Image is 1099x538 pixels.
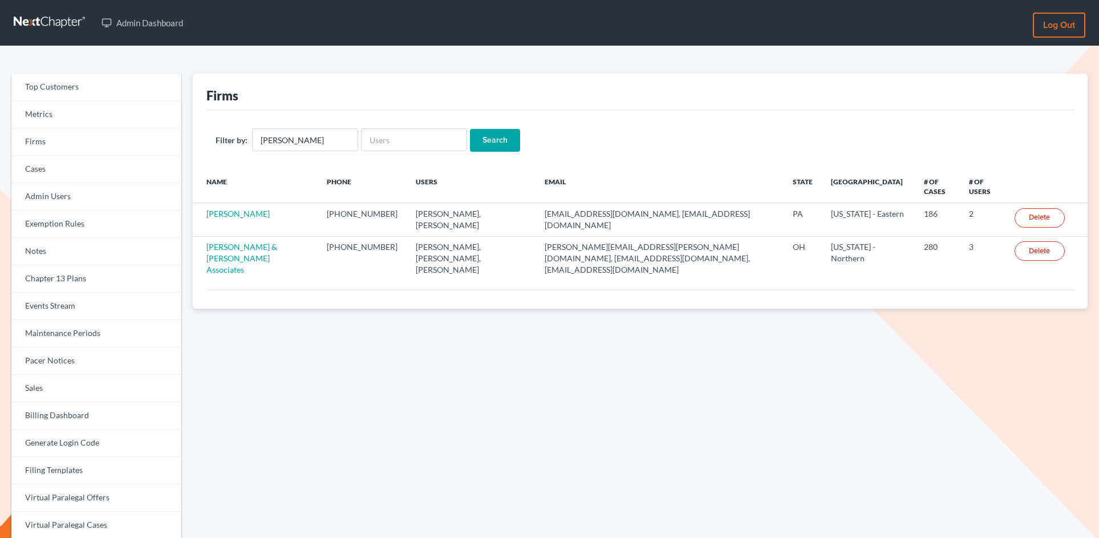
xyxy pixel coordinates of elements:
[11,320,181,347] a: Maintenance Periods
[784,236,822,281] td: OH
[11,347,181,375] a: Pacer Notices
[11,101,181,128] a: Metrics
[11,484,181,512] a: Virtual Paralegal Offers
[216,134,248,146] label: Filter by:
[536,236,784,281] td: [PERSON_NAME][EMAIL_ADDRESS][PERSON_NAME][DOMAIN_NAME], [EMAIL_ADDRESS][DOMAIN_NAME], [EMAIL_ADDR...
[536,203,784,236] td: [EMAIL_ADDRESS][DOMAIN_NAME], [EMAIL_ADDRESS][DOMAIN_NAME]
[11,402,181,430] a: Billing Dashboard
[407,236,536,281] td: [PERSON_NAME], [PERSON_NAME], [PERSON_NAME]
[960,170,1005,203] th: # of Users
[193,170,318,203] th: Name
[318,170,407,203] th: Phone
[96,13,189,33] a: Admin Dashboard
[361,128,467,151] input: Users
[822,203,915,236] td: [US_STATE] - Eastern
[318,236,407,281] td: [PHONE_NUMBER]
[1015,208,1065,228] a: Delete
[318,203,407,236] td: [PHONE_NUMBER]
[252,128,358,151] input: Firm Name
[11,238,181,265] a: Notes
[11,457,181,484] a: Filing Templates
[206,242,277,274] a: [PERSON_NAME] & [PERSON_NAME] Associates
[784,170,822,203] th: State
[11,156,181,183] a: Cases
[1015,241,1065,261] a: Delete
[536,170,784,203] th: Email
[915,203,960,236] td: 186
[915,170,960,203] th: # of Cases
[960,203,1005,236] td: 2
[206,87,238,104] div: Firms
[11,375,181,402] a: Sales
[470,129,520,152] input: Search
[1033,13,1085,38] a: Log out
[11,183,181,211] a: Admin Users
[407,203,536,236] td: [PERSON_NAME], [PERSON_NAME]
[11,74,181,101] a: Top Customers
[784,203,822,236] td: PA
[11,430,181,457] a: Generate Login Code
[11,265,181,293] a: Chapter 13 Plans
[11,293,181,320] a: Events Stream
[206,209,270,219] a: [PERSON_NAME]
[407,170,536,203] th: Users
[822,236,915,281] td: [US_STATE] - Northern
[822,170,915,203] th: [GEOGRAPHIC_DATA]
[960,236,1005,281] td: 3
[11,211,181,238] a: Exemption Rules
[11,128,181,156] a: Firms
[915,236,960,281] td: 280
